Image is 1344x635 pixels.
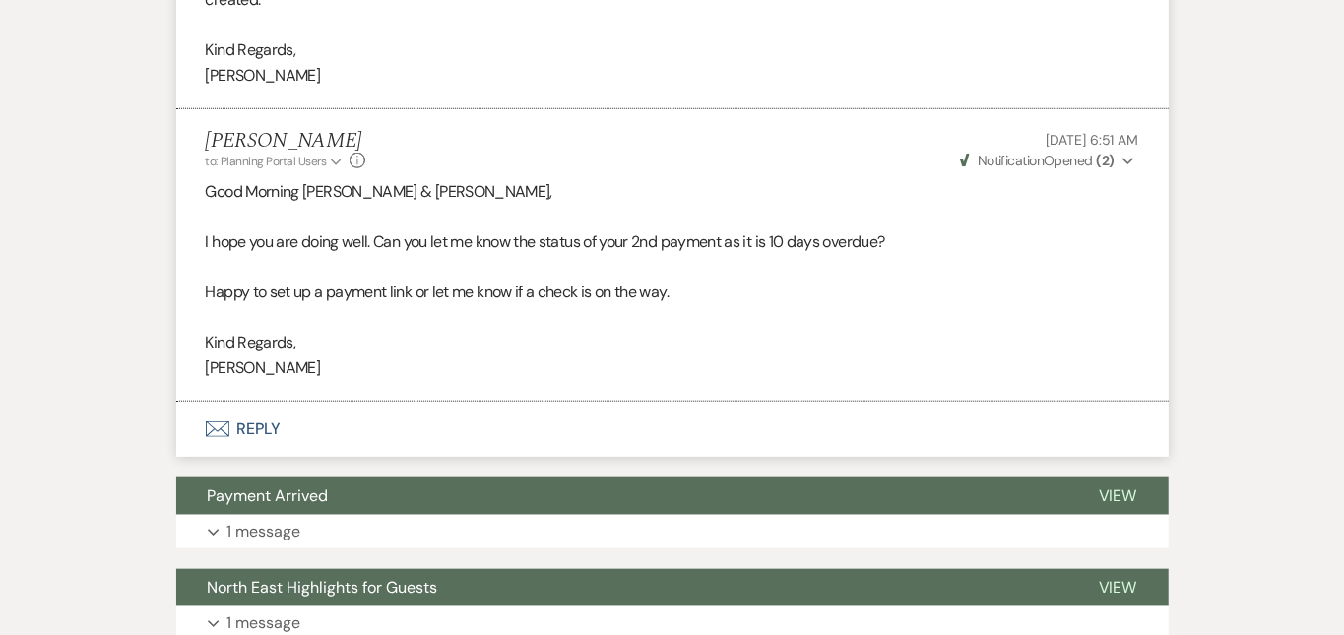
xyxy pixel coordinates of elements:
button: to: Planning Portal Users [206,153,346,170]
button: NotificationOpened (2) [957,151,1139,171]
p: I hope you are doing well. Can you let me know the status of your 2nd payment as it is 10 days ov... [206,229,1139,255]
span: Notification [978,152,1044,169]
span: [DATE] 6:51 AM [1046,131,1138,149]
span: Opened [960,152,1115,169]
button: View [1067,477,1169,515]
p: Kind Regards, [206,330,1139,355]
p: Happy to set up a payment link or let me know if a check is on the way. [206,280,1139,305]
button: Reply [176,402,1169,457]
button: North East Highlights for Guests [176,569,1067,606]
button: Payment Arrived [176,477,1067,515]
p: Kind Regards, [206,37,1139,63]
span: to: Planning Portal Users [206,154,327,169]
p: Good Morning [PERSON_NAME] & [PERSON_NAME], [206,179,1139,205]
strong: ( 2 ) [1096,152,1114,169]
span: View [1099,485,1137,506]
button: View [1067,569,1169,606]
span: Payment Arrived [208,485,329,506]
p: [PERSON_NAME] [206,355,1139,381]
button: 1 message [176,515,1169,548]
p: 1 message [227,519,301,544]
h5: [PERSON_NAME] [206,129,366,154]
span: North East Highlights for Guests [208,577,438,598]
p: [PERSON_NAME] [206,63,1139,89]
span: View [1099,577,1137,598]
